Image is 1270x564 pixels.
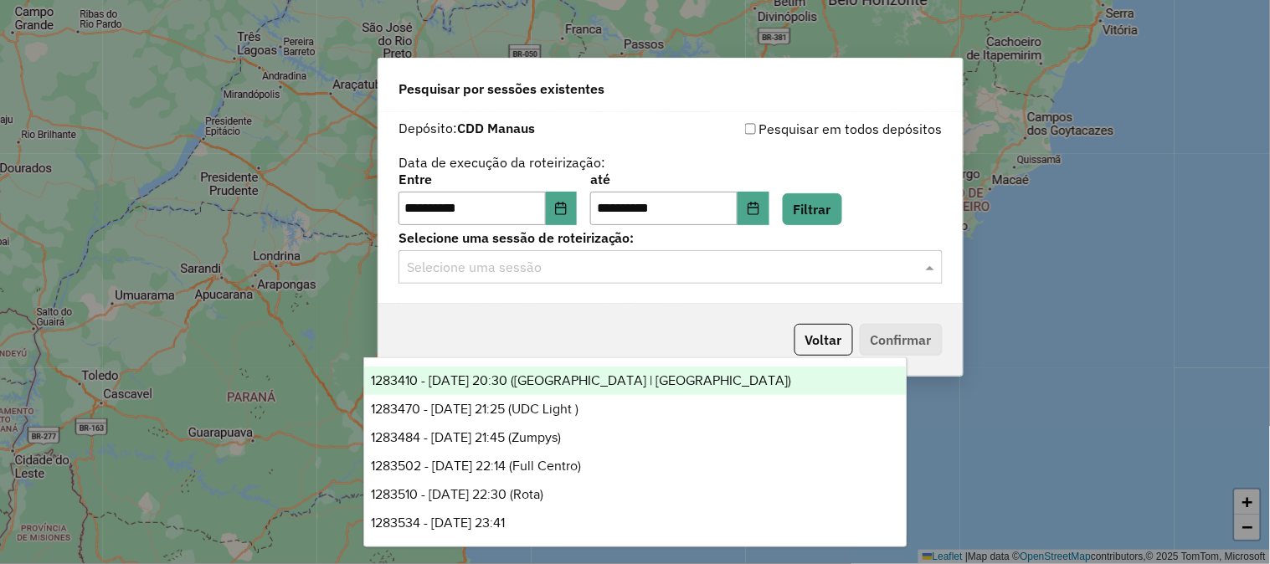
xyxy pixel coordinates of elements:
label: Selecione uma sessão de roteirização: [398,228,943,248]
div: Pesquisar em todos depósitos [671,119,943,139]
span: 1283410 - [DATE] 20:30 ([GEOGRAPHIC_DATA] | [GEOGRAPHIC_DATA]) [371,373,791,387]
button: Choose Date [546,192,578,225]
ng-dropdown-panel: Options list [363,357,908,547]
button: Filtrar [783,193,842,225]
span: 1283534 - [DATE] 23:41 [371,515,505,530]
label: até [590,169,769,189]
label: Depósito: [398,118,535,138]
label: Entre [398,169,577,189]
button: Voltar [794,324,853,356]
button: Choose Date [738,192,769,225]
strong: CDD Manaus [457,120,535,136]
span: 1283510 - [DATE] 22:30 (Rota) [371,487,543,501]
label: Data de execução da roteirização: [398,152,605,172]
span: 1283502 - [DATE] 22:14 (Full Centro) [371,459,581,473]
span: 1283470 - [DATE] 21:25 (UDC Light ) [371,402,578,416]
span: 1283484 - [DATE] 21:45 (Zumpys) [371,430,561,444]
span: Pesquisar por sessões existentes [398,79,604,99]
